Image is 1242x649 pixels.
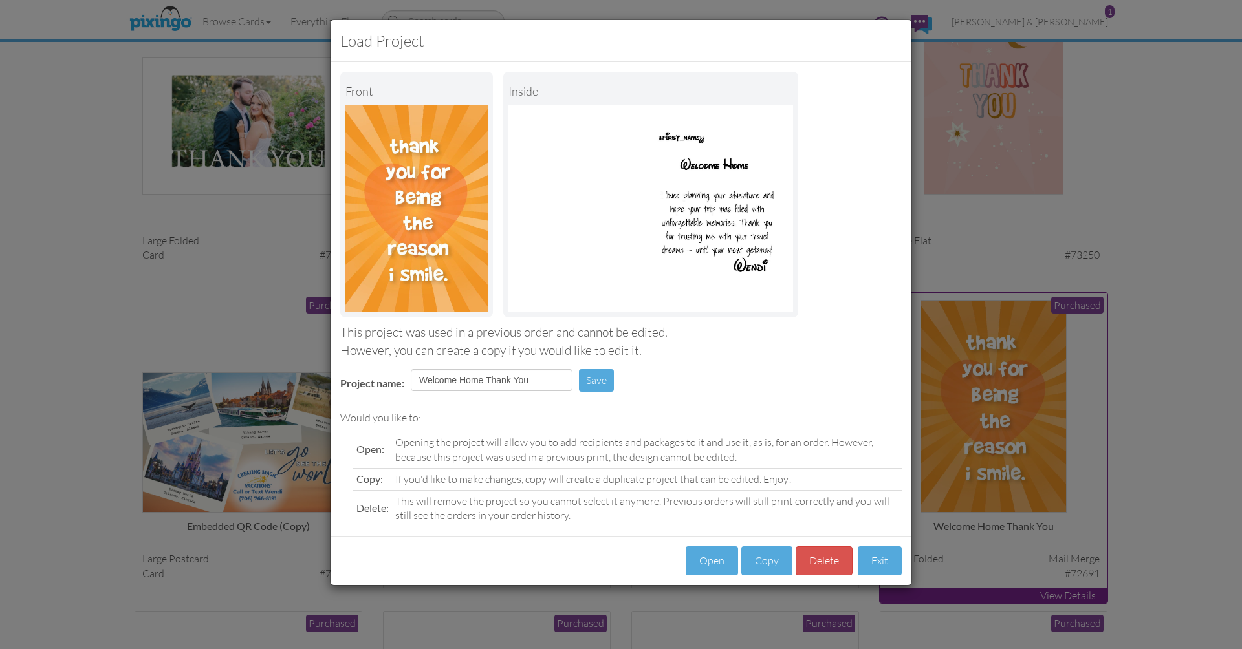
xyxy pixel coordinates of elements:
[741,546,792,575] button: Copy
[392,468,902,490] td: If you'd like to make changes, copy will create a duplicate project that can be edited. Enjoy!
[345,105,488,312] img: Landscape Image
[356,443,384,455] span: Open:
[345,77,488,105] div: Front
[340,410,902,425] div: Would you like to:
[392,432,902,468] td: Opening the project will allow you to add recipients and packages to it and use it, as is, for an...
[508,77,793,105] div: inside
[340,342,902,359] div: However, you can create a copy if you would like to edit it.
[411,369,572,391] input: Enter project name
[858,546,902,575] button: Exit
[340,324,902,341] div: This project was used in a previous order and cannot be edited.
[392,490,902,526] td: This will remove the project so you cannot select it anymore. Previous orders will still print co...
[340,30,902,52] h3: Load Project
[356,502,389,514] span: Delete:
[356,473,383,485] span: Copy:
[796,546,853,575] button: Delete
[686,546,738,575] button: Open
[340,376,404,391] label: Project name:
[508,105,793,312] img: Portrait Image
[579,369,614,392] button: Save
